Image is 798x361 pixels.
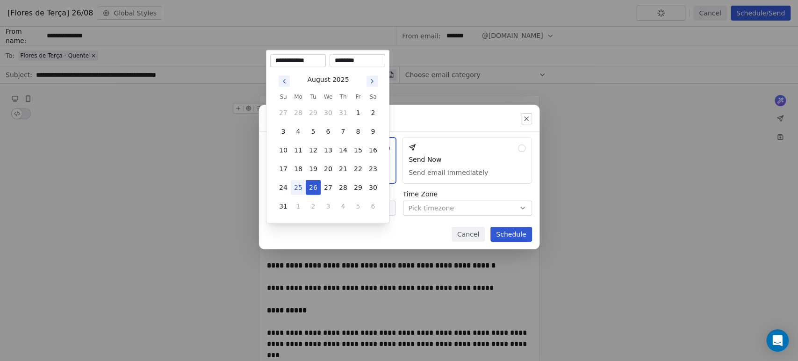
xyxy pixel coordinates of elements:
[351,199,366,214] button: 5
[291,92,306,101] th: Monday
[276,105,291,120] button: 27
[366,105,381,120] button: 2
[306,199,321,214] button: 2
[366,124,381,139] button: 9
[351,124,366,139] button: 8
[351,92,366,101] th: Friday
[321,143,336,158] button: 13
[306,92,321,101] th: Tuesday
[366,92,381,101] th: Saturday
[366,199,381,214] button: 6
[276,180,291,195] button: 24
[306,161,321,176] button: 19
[276,92,291,101] th: Sunday
[278,75,291,88] button: Go to previous month
[321,105,336,120] button: 30
[366,75,379,88] button: Go to next month
[366,161,381,176] button: 23
[321,92,336,101] th: Wednesday
[321,124,336,139] button: 6
[351,143,366,158] button: 15
[306,105,321,120] button: 29
[351,161,366,176] button: 22
[276,199,291,214] button: 31
[291,124,306,139] button: 4
[306,143,321,158] button: 12
[307,75,349,85] div: August 2025
[291,161,306,176] button: 18
[291,180,306,195] button: 25
[336,124,351,139] button: 7
[336,180,351,195] button: 28
[291,105,306,120] button: 28
[336,105,351,120] button: 31
[306,180,321,195] button: 26
[351,105,366,120] button: 1
[291,199,306,214] button: 1
[321,161,336,176] button: 20
[321,180,336,195] button: 27
[276,143,291,158] button: 10
[336,199,351,214] button: 4
[276,161,291,176] button: 17
[336,92,351,101] th: Thursday
[336,161,351,176] button: 21
[351,180,366,195] button: 29
[306,124,321,139] button: 5
[321,199,336,214] button: 3
[366,180,381,195] button: 30
[366,143,381,158] button: 16
[291,143,306,158] button: 11
[336,143,351,158] button: 14
[276,124,291,139] button: 3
